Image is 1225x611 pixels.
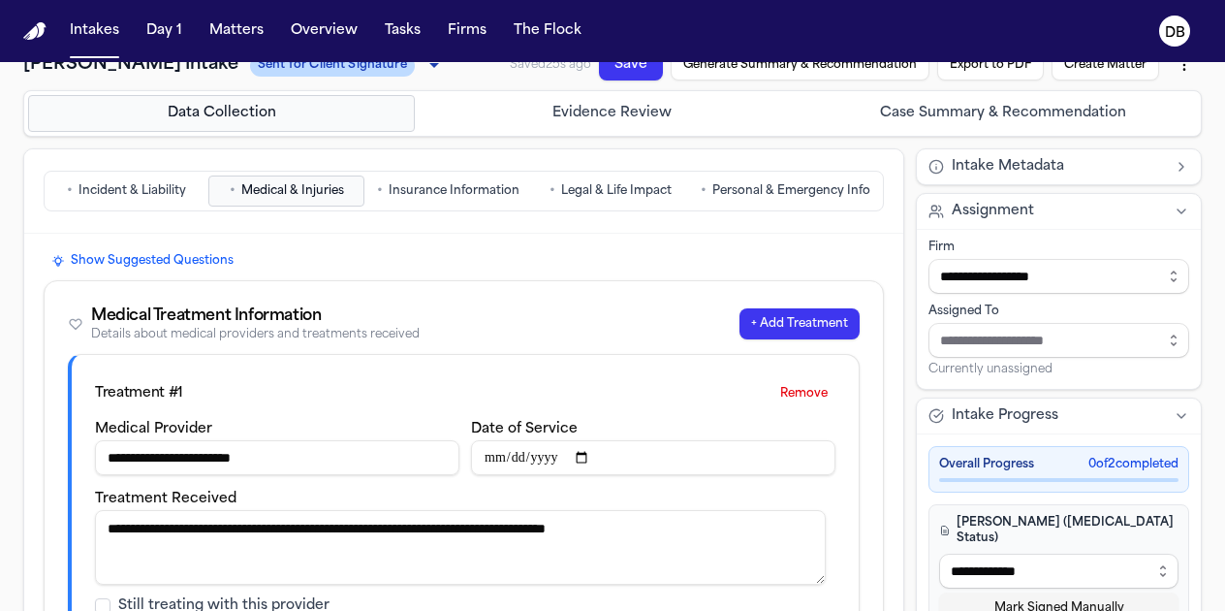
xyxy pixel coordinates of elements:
label: Treatment Received [95,492,236,506]
div: Treatment # 1 [95,384,183,403]
button: Assignment [917,194,1201,229]
button: Go to Incident & Liability [48,176,204,207]
button: Go to Legal & Life Impact [532,176,688,207]
button: Matters [202,14,271,48]
button: Go to Case Summary & Recommendation step [810,95,1197,132]
span: • [67,181,73,201]
nav: Intake steps [28,95,1197,132]
span: Legal & Life Impact [561,183,672,199]
button: Go to Medical & Injuries [208,176,364,207]
button: Show Suggested Questions [44,249,241,273]
button: Firms [440,14,494,48]
label: Date of Service [471,422,578,436]
h4: [PERSON_NAME] ([MEDICAL_DATA] Status) [939,515,1178,546]
button: The Flock [506,14,589,48]
button: Overview [283,14,365,48]
button: Generate Summary & Recommendation [666,62,926,146]
span: • [230,181,236,201]
span: • [701,181,707,201]
input: Select firm [928,259,1189,294]
div: Assigned To [928,304,1189,319]
textarea: Treatment received [95,510,826,585]
span: Personal & Emergency Info [712,183,870,199]
span: • [377,181,383,201]
button: Go to Insurance Information [368,176,528,207]
button: + Add Treatment [739,308,860,339]
div: Firm [928,240,1189,255]
span: Currently unassigned [928,362,1052,377]
span: Overall Progress [939,457,1034,472]
input: Medical provider [95,440,459,475]
span: • [550,181,555,201]
input: Assign to staff member [928,323,1189,358]
a: Home [23,22,47,41]
button: Tasks [377,14,428,48]
button: Day 1 [139,14,190,48]
button: Go to Personal & Emergency Info [692,176,879,207]
label: Medical Provider [95,422,212,436]
span: 0 of 2 completed [1088,457,1178,472]
button: Intake Progress [917,399,1201,434]
span: Assignment [952,202,1034,221]
button: Go to Data Collection step [28,95,415,132]
span: Incident & Liability [79,183,186,199]
input: Date of service [471,440,835,475]
button: Intakes [62,14,127,48]
button: Intake Metadata [917,149,1201,184]
div: Details about medical providers and treatments received [91,328,420,342]
button: Remove [772,378,835,409]
span: Medical & Injuries [241,183,344,199]
span: Insurance Information [389,183,519,199]
span: Intake Metadata [952,157,1064,177]
img: Finch Logo [23,22,47,41]
span: Intake Progress [952,406,1058,426]
button: Save [596,47,665,90]
button: Go to Evidence Review step [419,95,805,132]
div: Medical Treatment Information [91,305,420,328]
button: Export to PDF [927,117,1037,170]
